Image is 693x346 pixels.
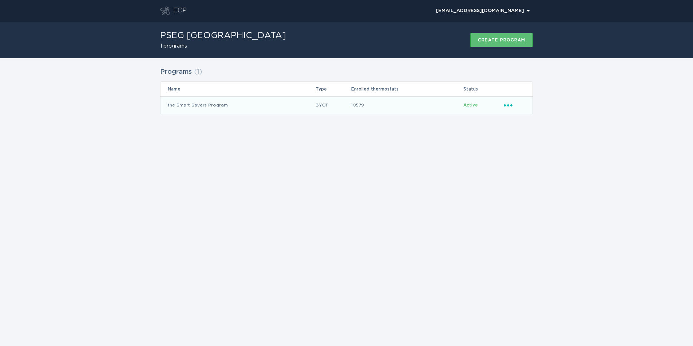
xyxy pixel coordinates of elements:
[351,96,463,114] td: 10579
[315,82,351,96] th: Type
[351,82,463,96] th: Enrolled thermostats
[173,7,187,15] div: ECP
[436,9,530,13] div: [EMAIL_ADDRESS][DOMAIN_NAME]
[194,69,202,75] span: ( 1 )
[504,101,525,109] div: Popover menu
[463,103,478,107] span: Active
[463,82,503,96] th: Status
[161,96,532,114] tr: 0540c403-72c9-482f-ac6a-1d2eaa6a7d2c
[161,82,315,96] th: Name
[478,38,525,42] div: Create program
[160,65,192,79] h2: Programs
[433,5,533,16] button: Open user account details
[160,31,286,40] h1: PSEG [GEOGRAPHIC_DATA]
[470,33,533,47] button: Create program
[160,44,286,49] h2: 1 programs
[433,5,533,16] div: Popover menu
[161,82,532,96] tr: Table Headers
[315,96,351,114] td: BYOT
[161,96,315,114] td: the Smart Savers Program
[160,7,170,15] button: Go to dashboard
